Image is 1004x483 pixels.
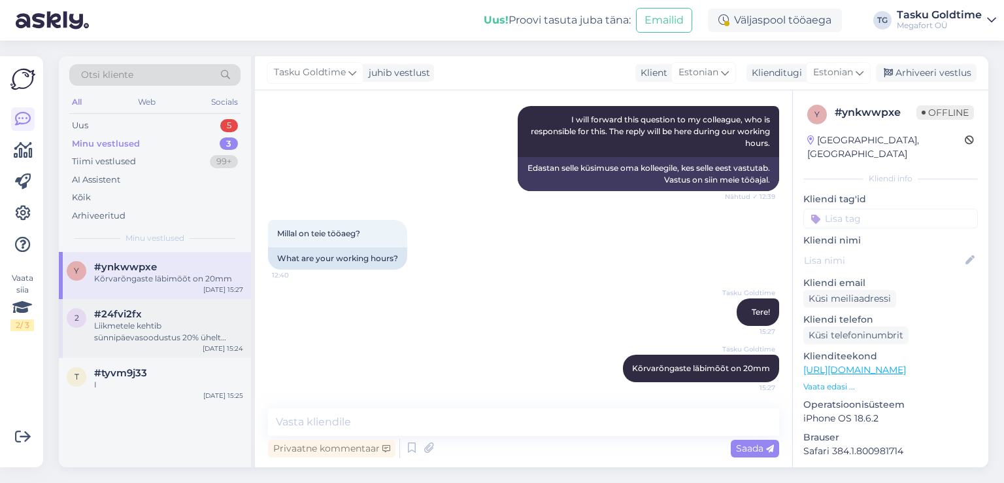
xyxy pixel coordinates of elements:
div: Tiimi vestlused [72,155,136,168]
p: Kliendi telefon [803,313,978,327]
span: t [75,372,79,382]
div: All [69,94,84,111]
p: Kliendi email [803,276,978,290]
button: Emailid [636,8,692,33]
div: Küsi telefoninumbrit [803,327,909,344]
span: y [74,266,79,276]
span: Otsi kliente [81,68,133,82]
div: Uus [72,119,88,132]
div: I [94,379,243,391]
div: What are your working hours? [268,247,407,270]
p: Kliendi tag'id [803,192,978,206]
div: Edastan selle küsimuse oma kolleegile, kes selle eest vastutab. Vastus on siin meie tööajal. [518,157,779,191]
span: Offline [916,105,974,120]
span: #tyvm9j33 [94,367,147,379]
p: Operatsioonisüsteem [803,398,978,412]
div: 99+ [210,155,238,168]
div: [DATE] 15:24 [203,344,243,353]
span: 15:27 [726,327,775,336]
div: [DATE] 15:25 [203,391,243,401]
div: Minu vestlused [72,137,140,151]
div: 2 / 3 [10,319,34,331]
img: Askly Logo [10,67,35,92]
div: Web [135,94,158,111]
div: Klient [635,66,667,80]
span: Saada [736,442,774,454]
div: Socials [209,94,241,111]
div: Privaatne kommentaar [268,440,395,457]
p: Vaata edasi ... [803,381,978,393]
span: Tere! [752,307,770,317]
a: [URL][DOMAIN_NAME] [803,364,906,376]
span: Tasku Goldtime [722,344,775,354]
b: Uus! [484,14,509,26]
span: #ynkwwpxe [94,261,157,273]
div: Klienditugi [746,66,802,80]
div: Arhiveeritud [72,209,125,223]
span: Estonian [678,65,718,80]
p: iPhone OS 18.6.2 [803,412,978,425]
p: Klienditeekond [803,349,978,363]
div: [GEOGRAPHIC_DATA], [GEOGRAPHIC_DATA] [807,134,965,161]
span: Kõrvarõngaste läbimõõt on 20mm [632,363,770,373]
div: TG [873,11,892,29]
p: Brauser [803,431,978,444]
div: Arhiveeri vestlus [876,64,977,82]
span: Tasku Goldtime [274,65,346,80]
span: 2 [75,313,79,323]
span: Nähtud ✓ 12:39 [725,192,775,202]
a: Tasku GoldtimeMegafort OÜ [897,10,996,31]
span: y [814,109,820,119]
span: 15:27 [726,383,775,393]
div: [DATE] 15:27 [203,285,243,295]
div: Kõik [72,191,91,204]
div: Kõrvarõngaste läbimõõt on 20mm [94,273,243,285]
span: 12:40 [272,270,321,280]
div: juhib vestlust [363,66,430,80]
div: Liikmetele kehtib sünnipäevasoodustus 20% ühelt ostukorvilt tavahinnaga toodetelt 7 päeva [PERSON... [94,320,243,344]
span: #24fvi2fx [94,308,142,320]
div: Megafort OÜ [897,20,982,31]
span: Minu vestlused [125,232,184,244]
div: AI Assistent [72,173,120,187]
div: Tasku Goldtime [897,10,982,20]
p: Kliendi nimi [803,234,978,247]
span: Millal on teie tööaeg? [277,228,360,238]
span: Tasku Goldtime [722,288,775,298]
span: I will forward this question to my colleague, who is responsible for this. The reply will be here... [531,115,772,148]
div: 3 [220,137,238,151]
div: Kliendi info [803,173,978,185]
input: Lisa nimi [804,253,963,268]
p: Safari 384.1.800981714 [803,444,978,458]
div: Väljaspool tööaega [708,9,842,32]
div: Proovi tasuta juba täna: [484,12,631,28]
input: Lisa tag [803,209,978,228]
div: 5 [220,119,238,132]
span: Estonian [813,65,853,80]
div: # ynkwwpxe [835,105,916,120]
div: Vaata siia [10,272,34,331]
div: Küsi meiliaadressi [803,290,896,308]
